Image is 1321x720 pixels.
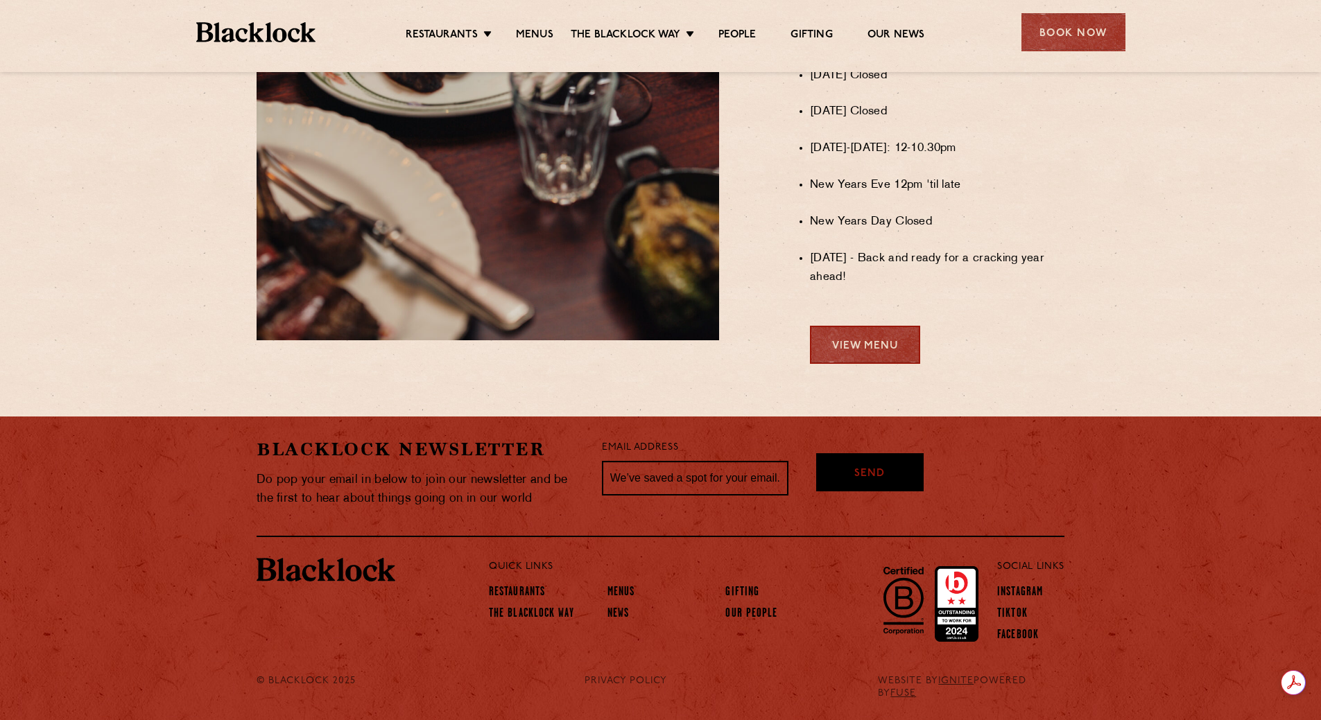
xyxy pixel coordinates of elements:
[810,176,1064,195] li: New Years Eve 12pm 'til late
[257,558,395,581] img: BL_Textured_Logo-footer-cropped.svg
[810,67,1064,85] li: [DATE] Closed
[867,28,925,44] a: Our News
[810,139,1064,158] li: [DATE]-[DATE]: 12-10.30pm
[935,566,978,642] img: Accred_2023_2star.png
[997,558,1064,576] p: Social Links
[489,586,545,601] a: Restaurants
[602,461,788,495] input: We’ve saved a spot for your email...
[257,471,581,508] p: Do pop your email in below to join our newsletter and be the first to hear about things going on ...
[810,103,1064,121] li: [DATE] Closed
[607,607,629,622] a: News
[489,558,951,576] p: Quick Links
[516,28,553,44] a: Menus
[997,629,1039,644] a: Facebook
[810,213,1064,231] li: New Years Day Closed
[997,607,1028,622] a: TikTok
[854,466,885,482] span: Send
[791,28,832,44] a: Gifting
[196,22,316,42] img: BL_Textured_Logo-footer-cropped.svg
[489,607,574,622] a: The Blacklock Way
[875,559,932,642] img: B-Corp-Logo-Black-RGB.svg
[406,28,478,44] a: Restaurants
[585,675,667,687] a: PRIVACY POLICY
[718,28,756,44] a: People
[257,437,581,462] h2: Blacklock Newsletter
[810,249,1064,287] li: [DATE] - Back and ready for a cracking year ahead!
[602,440,678,456] label: Email Address
[810,326,920,364] a: View Menu
[1021,13,1125,51] div: Book Now
[938,676,974,686] a: IGNITE
[890,688,916,699] a: FUSE
[607,586,635,601] a: Menus
[725,607,777,622] a: Our People
[867,675,1075,700] div: WEBSITE BY POWERED BY
[571,28,680,44] a: The Blacklock Way
[725,586,759,601] a: Gifting
[997,586,1043,601] a: Instagram
[246,675,384,700] div: © Blacklock 2025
